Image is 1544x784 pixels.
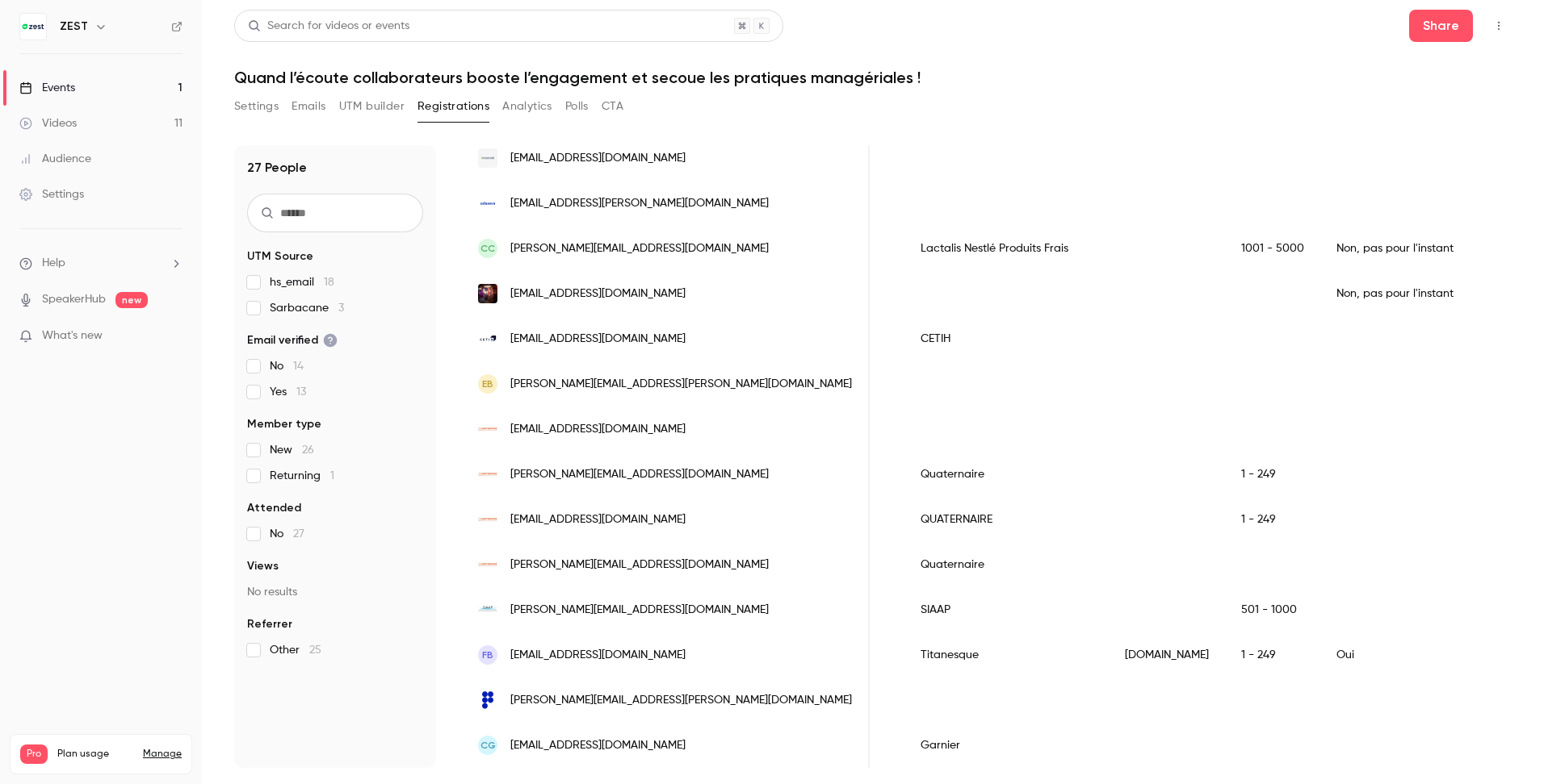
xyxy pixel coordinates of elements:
img: ZEST [20,14,46,40]
li: help-dropdown-opener [19,255,183,272]
div: 1 - 249 [1225,452,1320,497]
div: Titanesque [904,632,1109,678]
span: 25 [309,644,321,656]
div: 1 - 249 [1225,497,1320,542]
div: Search for videos or events [248,18,409,35]
span: Returning [270,468,334,484]
a: Manage [143,748,182,761]
span: What's new [42,327,103,344]
span: Views [247,558,279,574]
button: Registrations [417,94,489,119]
span: new [115,292,148,308]
span: Other [270,642,321,658]
span: [EMAIL_ADDRESS][DOMAIN_NAME] [510,647,686,664]
span: CC [480,241,495,256]
img: odaseva.com [478,194,497,213]
h1: Quand l’écoute collaborateurs booste l’engagement et secoue les pratiques managériales ! [234,68,1512,87]
h1: 27 People [247,158,307,177]
div: 1001 - 5000 [1225,226,1320,271]
span: Pro [20,744,48,764]
span: Referrer [247,616,292,632]
span: No [270,526,304,542]
span: hs_email [270,274,334,290]
a: SpeakerHub [42,291,106,308]
div: [DOMAIN_NAME] [1109,632,1225,678]
div: Lactalis Nestlé Produits Frais [904,226,1109,271]
img: cetih.eu [478,329,497,348]
button: UTM builder [339,94,405,119]
span: Plan usage [57,748,133,761]
img: polepharma.com [478,690,497,710]
span: [EMAIL_ADDRESS][DOMAIN_NAME] [510,511,686,528]
span: Yes [270,384,306,400]
button: Polls [565,94,589,119]
span: [PERSON_NAME][EMAIL_ADDRESS][DOMAIN_NAME] [510,557,769,573]
div: Events [19,80,75,96]
span: [EMAIL_ADDRESS][DOMAIN_NAME] [510,150,686,167]
div: Audience [19,151,91,167]
span: No [270,358,304,374]
img: moreati.fr [478,148,497,168]
div: 501 - 1000 [1225,587,1320,632]
button: Share [1409,10,1473,42]
span: [PERSON_NAME][EMAIL_ADDRESS][DOMAIN_NAME] [510,240,769,257]
span: [EMAIL_ADDRESS][DOMAIN_NAME] [510,421,686,438]
div: SIAAP [904,587,1109,632]
div: 1 - 249 [1225,632,1320,678]
span: Help [42,255,65,272]
img: quaternaire.fr [478,510,497,529]
span: [EMAIL_ADDRESS][DOMAIN_NAME] [510,286,686,302]
iframe: Noticeable Trigger [163,329,183,344]
span: CG [480,738,496,753]
img: tabobine.com [478,284,497,303]
div: Videos [19,115,77,131]
span: FB [482,648,493,662]
span: [PERSON_NAME][EMAIL_ADDRESS][PERSON_NAME][DOMAIN_NAME] [510,692,852,709]
p: No results [247,584,423,600]
span: EB [482,377,493,391]
h6: ZEST [60,19,88,35]
span: 14 [293,361,304,372]
div: QUATERNAIRE [904,497,1109,542]
button: CTA [602,94,623,119]
button: Analytics [502,94,552,119]
button: Emails [292,94,325,119]
img: quaternaire.fr [478,419,497,439]
span: Member type [247,416,321,432]
span: 3 [338,302,344,314]
span: Sarbacane [270,300,344,316]
span: [PERSON_NAME][EMAIL_ADDRESS][DOMAIN_NAME] [510,602,769,619]
div: CETIH [904,316,1109,361]
div: Quaternaire [904,452,1109,497]
span: [PERSON_NAME][EMAIL_ADDRESS][DOMAIN_NAME] [510,466,769,483]
span: UTM Source [247,248,313,265]
span: [PERSON_NAME][EMAIL_ADDRESS][PERSON_NAME][DOMAIN_NAME] [510,376,852,393]
button: Settings [234,94,279,119]
span: 18 [324,277,334,288]
span: 27 [293,528,304,540]
img: siaap.fr [478,600,497,619]
img: quaternaire.fr [478,555,497,574]
span: [EMAIL_ADDRESS][DOMAIN_NAME] [510,331,686,348]
div: Garnier [904,723,1109,768]
section: facet-groups [247,248,423,658]
span: [EMAIL_ADDRESS][DOMAIN_NAME] [510,737,686,754]
span: 26 [302,444,314,456]
img: quaternaire.fr [478,465,497,484]
span: Email verified [247,332,338,348]
span: New [270,442,314,458]
div: Quaternaire [904,542,1109,587]
span: Attended [247,500,301,516]
span: 1 [330,470,334,482]
div: Settings [19,186,84,202]
span: [EMAIL_ADDRESS][PERSON_NAME][DOMAIN_NAME] [510,195,769,212]
span: 13 [296,386,306,398]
